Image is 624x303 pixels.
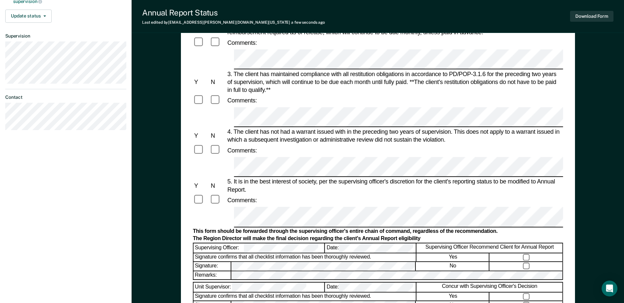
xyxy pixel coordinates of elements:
[142,8,325,17] div: Annual Report Status
[193,244,325,253] div: Supervising Officer:
[570,11,613,22] button: Download Form
[226,147,258,154] div: Comments:
[602,281,617,296] div: Open Intercom Messenger
[417,244,563,253] div: Supervising Officer Recommend Client for Annual Report
[325,244,416,253] div: Date:
[291,20,325,25] span: a few seconds ago
[226,97,258,105] div: Comments:
[209,132,226,140] div: N
[209,182,226,190] div: N
[417,292,489,300] div: Yes
[193,271,231,279] div: Remarks:
[226,128,563,144] div: 4. The client has not had a warrant issued with in the preceding two years of supervision. This d...
[5,33,126,39] dt: Supervision
[5,10,52,23] button: Update status
[142,20,325,25] div: Last edited by [EMAIL_ADDRESS][PERSON_NAME][DOMAIN_NAME][US_STATE]
[226,178,563,194] div: 5. It is in the best interest of society, per the supervising officer's discretion for the client...
[226,70,563,94] div: 3. The client has maintained compliance with all restitution obligations in accordance to PD/POP-...
[417,262,489,270] div: No
[193,182,209,190] div: Y
[5,95,126,100] dt: Contact
[325,283,416,292] div: Date:
[226,197,258,205] div: Comments:
[417,283,563,292] div: Concur with Supervising Officer's Decision
[193,254,416,262] div: Signature confirms that all checklist information has been thoroughly reviewed.
[193,235,563,242] div: The Region Director will make the final decision regarding the client's Annual Report eligibility
[226,39,258,47] div: Comments:
[193,262,231,270] div: Signature:
[193,132,209,140] div: Y
[193,78,209,86] div: Y
[193,283,325,292] div: Unit Supervisor:
[193,228,563,235] div: This form should be forwarded through the supervising officer's entire chain of command, regardle...
[209,78,226,86] div: N
[417,254,489,262] div: Yes
[193,292,416,300] div: Signature confirms that all checklist information has been thoroughly reviewed.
